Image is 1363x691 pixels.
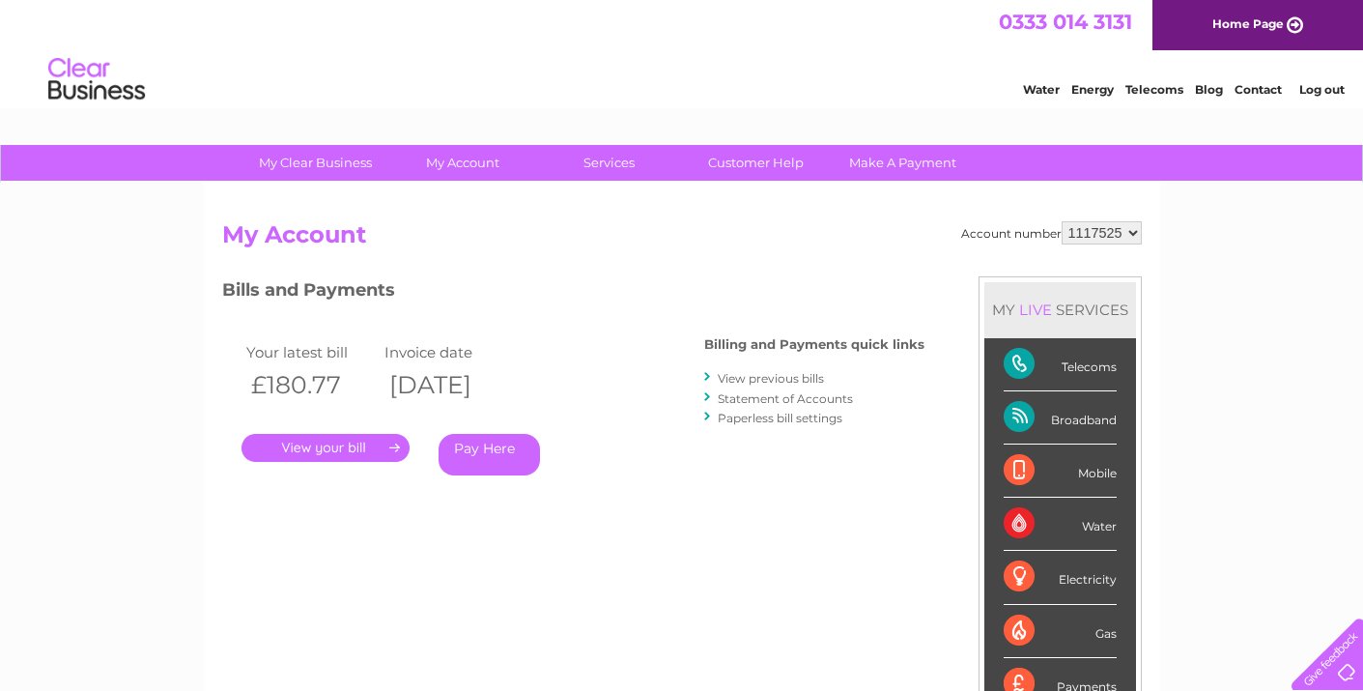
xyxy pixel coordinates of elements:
div: Clear Business is a trading name of Verastar Limited (registered in [GEOGRAPHIC_DATA] No. 3667643... [226,11,1139,94]
div: Gas [1004,605,1117,658]
a: Contact [1235,82,1282,97]
td: Your latest bill [241,339,381,365]
a: 0333 014 3131 [999,10,1132,34]
a: Make A Payment [823,145,982,181]
div: Mobile [1004,445,1117,498]
a: Telecoms [1125,82,1183,97]
a: Pay Here [439,434,540,475]
td: Invoice date [380,339,519,365]
a: My Clear Business [236,145,395,181]
h4: Billing and Payments quick links [704,337,924,352]
a: Paperless bill settings [718,411,842,425]
a: My Account [383,145,542,181]
div: Water [1004,498,1117,551]
a: Blog [1195,82,1223,97]
a: Customer Help [676,145,836,181]
h3: Bills and Payments [222,276,924,310]
div: Broadband [1004,391,1117,445]
a: . [241,434,410,462]
a: View previous bills [718,371,824,386]
a: Statement of Accounts [718,391,853,406]
div: Electricity [1004,551,1117,604]
a: Water [1023,82,1060,97]
a: Log out [1299,82,1345,97]
th: £180.77 [241,365,381,405]
a: Energy [1071,82,1114,97]
th: [DATE] [380,365,519,405]
div: Account number [961,221,1142,245]
img: logo.png [47,50,146,109]
div: Telecoms [1004,338,1117,391]
a: Services [529,145,689,181]
div: LIVE [1015,301,1056,319]
h2: My Account [222,221,1142,258]
div: MY SERVICES [984,282,1136,337]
